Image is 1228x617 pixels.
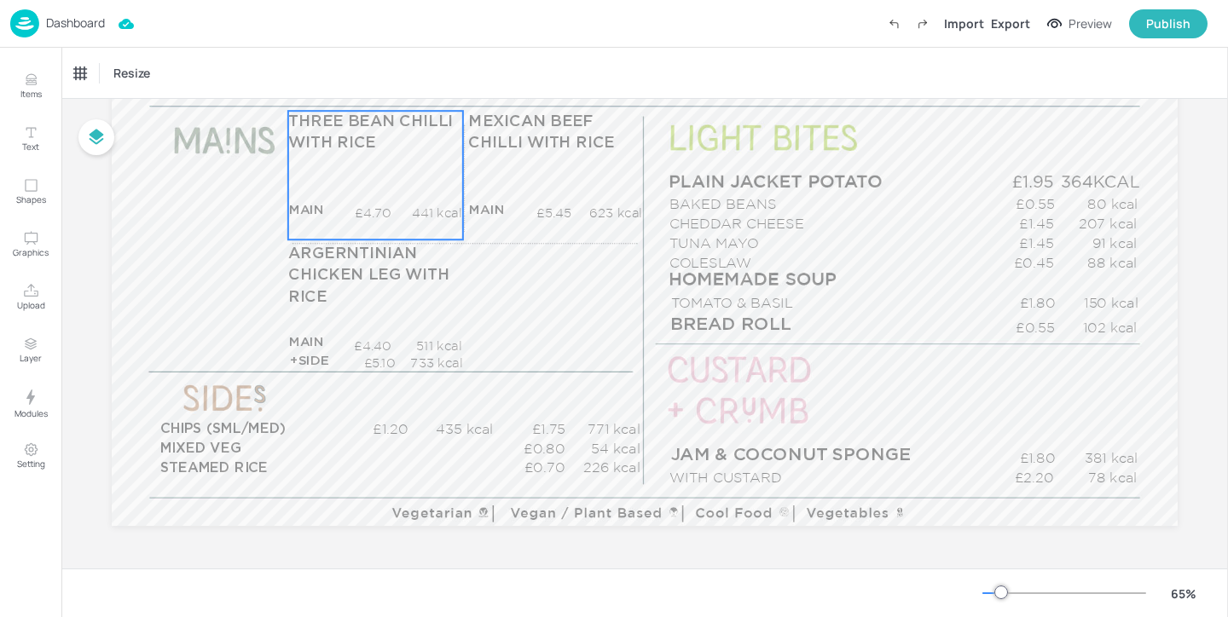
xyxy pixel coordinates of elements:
[669,470,782,485] span: WITH CUSTARD
[289,204,324,216] span: MAIN
[1019,235,1053,251] span: £1.45
[354,338,391,352] span: £4.40
[671,446,911,464] span: JAM & COCONUT SPONGE
[669,196,776,211] span: BAKED BEANS
[588,421,640,436] span: 771 kcal
[669,255,751,270] span: COLESLAW
[1087,196,1138,211] span: 80 kcal
[589,206,642,220] span: 623 kcal
[1016,196,1055,211] span: £0.55
[1084,295,1138,310] span: 150 kcal
[288,246,449,305] span: ARGERNTINIAN CHICKEN LEG WITH RICE
[879,9,908,38] label: Undo (Ctrl + Z)
[373,421,408,436] span: £1.20
[436,421,493,436] span: 435 kcal
[1146,14,1190,33] div: Publish
[670,315,791,333] span: BREAD ROLL
[416,338,461,352] span: 511 kcal
[1020,450,1056,465] span: £1.80
[536,206,571,220] span: £5.45
[364,356,395,370] span: £5.10
[355,206,391,220] span: £4.70
[591,441,640,456] span: 54 kcal
[289,336,324,349] span: MAIN
[1020,295,1056,310] span: £1.80
[1015,470,1054,485] span: £2.20
[160,461,268,475] span: STEAMED RICE
[671,295,793,310] span: TOMATO & BASIL
[160,422,286,435] span: CHIPS (SML/MED)
[524,459,565,475] span: £0.70
[469,204,504,216] span: MAIN
[1163,585,1204,603] div: 65 %
[669,216,804,231] span: CHEDDAR CHEESE
[532,421,565,436] span: £1.75
[288,113,453,151] span: THREE BEAN CHILLI WITH RICE
[160,441,240,455] span: MIXED VEG
[468,113,614,151] span: MEXICAN BEEF CHILLI WITH RICE
[1087,255,1136,270] span: 88 kcal
[908,9,937,38] label: Redo (Ctrl + Y)
[1088,470,1137,485] span: 78 kcal
[1085,450,1138,465] span: 381 kcal
[944,14,984,32] div: Import
[1019,216,1053,231] span: £1.45
[1037,11,1122,37] button: Preview
[10,9,39,37] img: logo-86c26b7e.jpg
[412,206,462,220] span: 441 kcal
[1079,216,1137,231] span: 207 kcal
[524,441,565,456] span: £0.80
[669,235,758,251] span: TUNA MAYO
[991,14,1030,32] div: Export
[1016,320,1055,335] span: £0.55
[110,64,153,82] span: Resize
[1083,320,1137,335] span: 102 kcal
[1069,14,1112,33] div: Preview
[410,356,462,370] span: 733 kcal
[1014,255,1054,270] span: £0.45
[290,355,329,367] span: +SIDE
[46,17,105,29] p: Dashboard
[583,459,640,475] span: 226 kcal
[1129,9,1208,38] button: Publish
[1092,235,1137,251] span: 91 kcal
